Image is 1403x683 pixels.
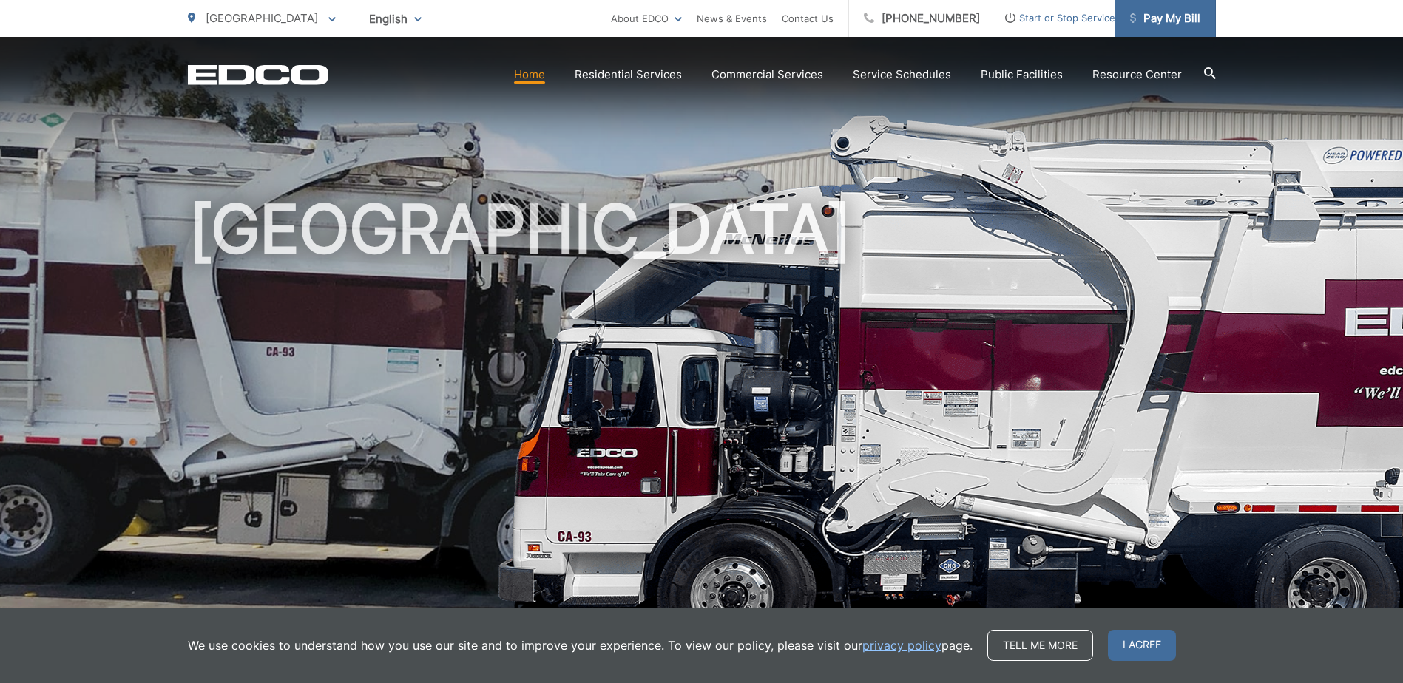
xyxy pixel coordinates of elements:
[697,10,767,27] a: News & Events
[782,10,834,27] a: Contact Us
[358,6,433,32] span: English
[611,10,682,27] a: About EDCO
[514,66,545,84] a: Home
[1108,630,1176,661] span: I agree
[188,64,328,85] a: EDCD logo. Return to the homepage.
[862,636,941,654] a: privacy policy
[575,66,682,84] a: Residential Services
[206,11,318,25] span: [GEOGRAPHIC_DATA]
[981,66,1063,84] a: Public Facilities
[1092,66,1182,84] a: Resource Center
[1130,10,1200,27] span: Pay My Bill
[987,630,1093,661] a: Tell me more
[188,636,973,654] p: We use cookies to understand how you use our site and to improve your experience. To view our pol...
[853,66,951,84] a: Service Schedules
[188,192,1216,660] h1: [GEOGRAPHIC_DATA]
[711,66,823,84] a: Commercial Services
